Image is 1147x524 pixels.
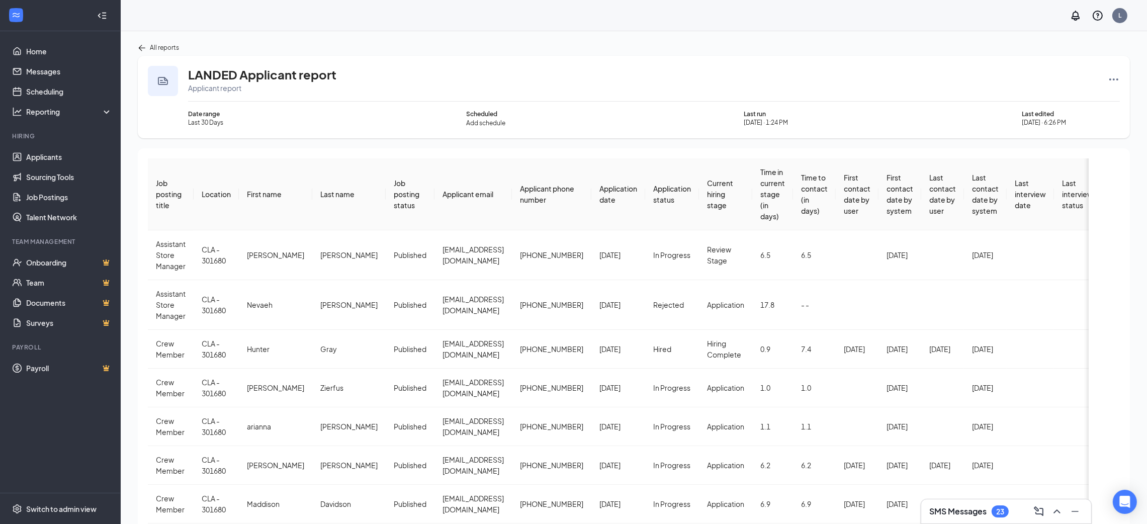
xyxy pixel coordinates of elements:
span: Jennifer [247,461,304,470]
span: Davidson [320,499,351,508]
svg: Notifications [1070,10,1082,22]
span: Add schedule [466,118,505,128]
span: 10/09/2025 [972,461,993,470]
div: Switch to admin view [26,504,97,514]
span: 10/08/2025 [844,344,865,354]
span: arianna [247,422,271,431]
a: PayrollCrown [26,358,112,378]
span: 10/14/2025 [929,344,950,354]
span: 10/14/2025 [887,422,908,431]
span: Rowe [320,250,378,259]
span: In Progress [653,383,690,392]
p: [DATE] · 1:24 PM [744,118,788,127]
a: OnboardingCrown [26,252,112,273]
span: Wilson [320,300,378,309]
span: 09/27/2025 [599,300,621,309]
span: Application [707,300,744,309]
span: 6.5 [801,250,811,259]
p: Scheduled [466,110,505,118]
span: 10/09/2025 [599,250,621,259]
span: CLA - 301680 [202,494,226,514]
span: 6.5 [760,250,770,259]
span: 6.2 [801,461,811,470]
div: Hiring [12,132,110,140]
span: 10/14/2025 [599,422,621,431]
a: TeamCrown [26,273,112,293]
svg: WorkstreamLogo [11,10,21,20]
span: 0.9 [760,344,770,354]
a: Scheduling [26,81,112,102]
span: Published [394,461,426,470]
span: Last interview date [1015,179,1046,210]
span: Published [394,499,426,508]
span: nrosiewilson@gmail.com [443,295,504,315]
span: Published [394,383,426,392]
a: SurveysCrown [26,313,112,333]
span: 6.2 [760,461,770,470]
span: CLA - 301680 [202,378,226,398]
span: Crew Member [156,494,185,514]
span: Crew Member [156,378,185,398]
span: 1.1 [760,422,770,431]
span: 1.1 [801,422,811,431]
span: 10/08/2025 [887,499,908,508]
a: Talent Network [26,207,112,227]
span: Published [394,344,426,354]
div: Team Management [12,237,110,246]
span: Application status [653,184,691,204]
span: Maddison [247,499,280,508]
span: +16033090179 [520,344,583,354]
span: Last contact date by system [972,173,999,215]
span: Application [707,499,744,508]
svg: Ellipses [1108,73,1120,85]
span: 6.9 [760,499,770,508]
span: - - [801,300,809,309]
span: zierfus_hannah@yahoo.com [443,378,504,398]
span: Hunter [247,344,270,354]
span: +18604636344 [520,461,583,470]
div: Payroll [12,343,110,352]
span: Applicant email [443,190,493,199]
span: Time in current stage (in days) [760,167,785,221]
span: In Progress [653,461,690,470]
span: Application [707,422,744,431]
span: 10/14/2025 [972,344,993,354]
span: 10/09/2025 [887,250,908,259]
span: First contact date by system [887,173,913,215]
button: Minimize [1067,503,1083,519]
span: 6.9 [801,499,811,508]
svg: Settings [12,504,22,514]
div: 23 [996,507,1004,516]
span: jparrott468@gmail.com [443,455,504,475]
span: Last interview status [1062,179,1093,210]
span: Hannah [247,383,304,392]
span: Published [394,250,426,259]
span: Review Stage [707,245,731,265]
button: ComposeMessage [1031,503,1047,519]
span: Linsey [247,250,304,259]
span: Hiring Complete [707,339,741,359]
h3: SMS Messages [929,506,987,517]
span: In Progress [653,250,690,259]
span: 10/09/2025 [844,461,865,470]
span: 10/09/2025 [929,461,950,470]
div: Reporting [26,107,113,117]
span: 10/14/2025 [972,422,993,431]
p: Last run [744,110,788,118]
span: Job posting title [156,179,182,210]
svg: ChevronUp [1051,505,1063,517]
span: 10/09/2025 [844,499,865,508]
span: Job posting status [394,179,419,210]
span: LANDED Applicant report [188,67,336,82]
span: 1.0 [760,383,770,392]
p: Last 30 Days [188,118,223,127]
a: Messages [26,61,112,81]
span: 10/08/2025 [599,344,621,354]
span: Last name [320,190,355,199]
span: 10/09/2025 [887,461,908,470]
span: Applicant phone number [520,184,574,204]
span: Published [394,300,426,309]
span: 10/14/2025 [972,383,993,392]
span: 10/08/2025 [887,344,908,354]
span: +18027386085 [520,383,583,392]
